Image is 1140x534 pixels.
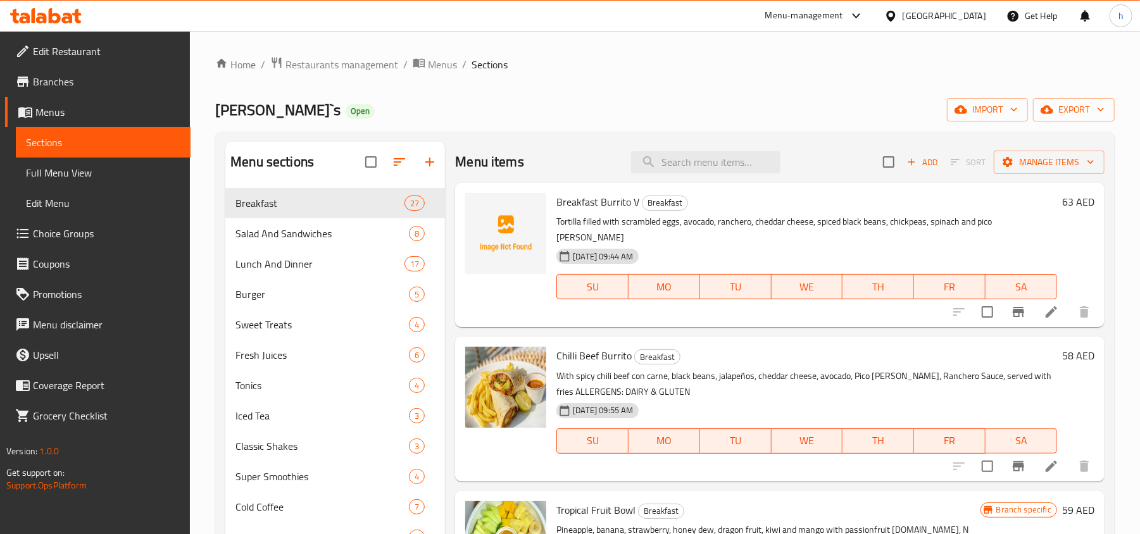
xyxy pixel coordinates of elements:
div: Burger5 [225,279,445,309]
span: export [1043,102,1105,118]
span: Open [346,106,375,116]
span: Choice Groups [33,226,180,241]
span: Add [905,155,939,170]
span: Breakfast [635,350,680,364]
a: Full Menu View [16,158,191,188]
div: Cold Coffee7 [225,492,445,522]
div: items [409,438,425,454]
span: Promotions [33,287,180,302]
span: Menus [35,104,180,120]
button: delete [1069,451,1099,481]
span: Restaurants management [285,57,398,72]
div: [GEOGRAPHIC_DATA] [903,9,986,23]
span: TU [705,278,767,296]
div: items [409,347,425,363]
div: Salad And Sandwiches8 [225,218,445,249]
a: Coverage Report [5,370,191,400]
span: Select section [875,149,902,175]
button: import [947,98,1028,121]
span: Edit Menu [26,196,180,211]
span: MO [634,432,695,450]
div: Classic Shakes3 [225,431,445,461]
button: MO [629,274,700,299]
div: Fresh Juices6 [225,340,445,370]
span: Sections [472,57,508,72]
div: Fresh Juices [235,347,409,363]
div: Burger [235,287,409,302]
button: delete [1069,297,1099,327]
span: Select to update [974,299,1001,325]
a: Support.OpsPlatform [6,477,87,494]
span: TH [848,432,909,450]
h2: Menu sections [230,152,314,171]
span: Menu disclaimer [33,317,180,332]
button: Add [902,152,943,172]
span: Coupons [33,256,180,271]
span: Select section first [943,152,994,172]
span: Get support on: [6,464,65,481]
span: Classic Shakes [235,438,409,454]
span: Salad And Sandwiches [235,226,409,241]
span: FR [919,278,980,296]
button: WE [772,274,843,299]
div: items [404,256,425,271]
div: items [409,469,425,484]
span: Breakfast [642,196,687,210]
button: FR [914,274,986,299]
a: Sections [16,127,191,158]
a: Promotions [5,279,191,309]
button: Branch-specific-item [1003,297,1034,327]
button: FR [914,428,986,454]
button: Add section [415,147,445,177]
span: Branch specific [991,504,1056,516]
div: Iced Tea3 [225,400,445,431]
span: TH [848,278,909,296]
a: Choice Groups [5,218,191,249]
span: 6 [410,349,424,361]
span: Sections [26,135,180,150]
img: Chilli Beef Burrito [465,347,546,428]
h6: 59 AED [1062,501,1094,519]
a: Menu disclaimer [5,309,191,340]
span: Breakfast Burrito V [556,192,639,211]
span: 3 [410,410,424,422]
span: SU [562,432,623,450]
span: Breakfast [639,504,684,518]
button: WE [772,428,843,454]
button: SA [986,428,1057,454]
span: Version: [6,443,37,459]
div: items [409,317,425,332]
span: 1.0.0 [39,443,59,459]
button: TU [700,274,772,299]
div: Sweet Treats4 [225,309,445,340]
div: Super Smoothies4 [225,461,445,492]
li: / [462,57,467,72]
h2: Menu items [455,152,524,171]
span: Tonics [235,378,409,393]
span: MO [634,278,695,296]
span: 5 [410,289,424,301]
a: Grocery Checklist [5,400,191,431]
a: Coupons [5,249,191,279]
button: MO [629,428,700,454]
span: Add item [902,152,943,172]
a: Edit menu item [1044,459,1059,474]
span: Breakfast [235,196,404,211]
span: Cold Coffee [235,499,409,514]
span: Select to update [974,453,1001,480]
span: Sweet Treats [235,317,409,332]
span: Super Smoothies [235,469,409,484]
a: Branches [5,66,191,97]
span: FR [919,432,980,450]
button: export [1033,98,1115,121]
div: items [404,196,425,211]
span: [PERSON_NAME]`s [215,96,341,124]
span: SA [991,278,1052,296]
span: import [957,102,1018,118]
li: / [403,57,408,72]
